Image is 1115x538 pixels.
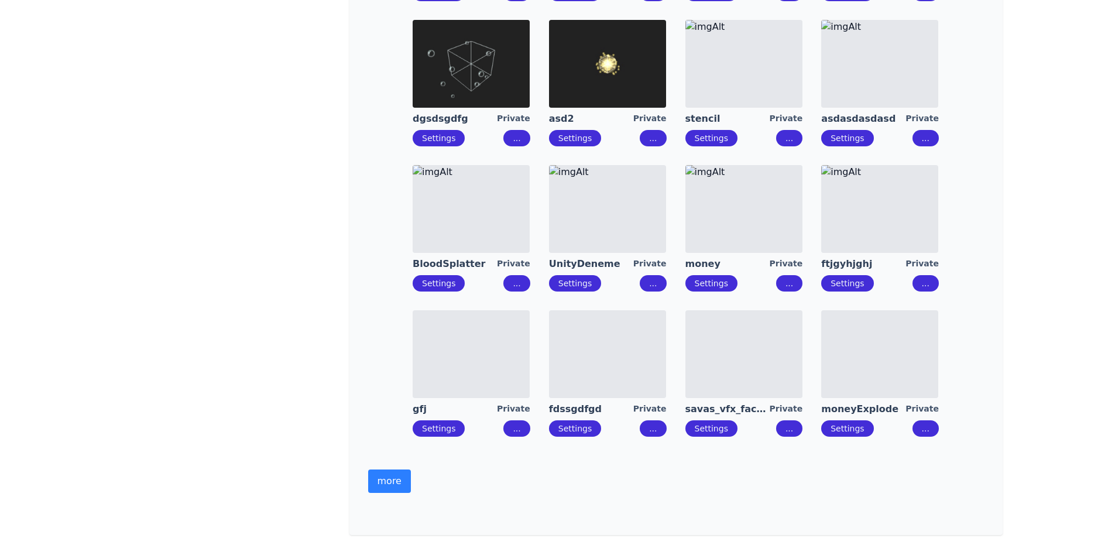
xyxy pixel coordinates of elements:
button: ... [776,420,802,437]
a: Settings [695,424,728,433]
div: Private [497,403,530,416]
a: Settings [695,279,728,288]
a: Settings [558,133,592,143]
div: Private [633,112,667,125]
img: imgAlt [413,20,530,108]
button: more [368,470,411,493]
button: Settings [549,130,601,146]
button: ... [912,130,939,146]
button: ... [503,275,530,292]
div: Private [770,258,803,270]
img: imgAlt [685,20,802,108]
div: Private [633,258,667,270]
a: stencil [685,112,770,125]
img: imgAlt [413,310,530,398]
div: Private [633,403,667,416]
div: Private [905,112,939,125]
a: asd2 [549,112,633,125]
img: imgAlt [821,310,938,398]
button: Settings [413,130,465,146]
button: Settings [685,275,737,292]
button: Settings [685,420,737,437]
button: Settings [685,130,737,146]
img: imgAlt [685,165,802,253]
button: ... [503,130,530,146]
div: Private [905,403,939,416]
a: Settings [422,424,455,433]
a: moneyExplode [821,403,905,416]
button: Settings [413,420,465,437]
a: Settings [422,133,455,143]
a: Settings [422,279,455,288]
button: ... [640,275,666,292]
a: Settings [831,424,864,433]
button: ... [640,130,666,146]
a: UnityDeneme [549,258,633,270]
div: Private [770,112,803,125]
button: ... [912,420,939,437]
img: imgAlt [549,20,666,108]
button: Settings [821,420,873,437]
button: Settings [821,130,873,146]
button: Settings [413,275,465,292]
a: money [685,258,770,270]
a: Settings [558,279,592,288]
div: Private [905,258,939,270]
a: BloodSplatter [413,258,497,270]
div: Private [497,112,530,125]
button: Settings [549,420,601,437]
button: ... [503,420,530,437]
a: ftjgyhjghj [821,258,905,270]
a: Settings [831,279,864,288]
a: asdasdasdasd [821,112,905,125]
a: dgsdsgdfg [413,112,497,125]
a: Settings [558,424,592,433]
img: imgAlt [549,165,666,253]
button: ... [776,275,802,292]
img: imgAlt [685,310,802,398]
button: ... [776,130,802,146]
a: gfj [413,403,497,416]
img: imgAlt [821,20,938,108]
a: savas_vfx_factory [685,403,770,416]
img: imgAlt [549,310,666,398]
img: imgAlt [413,165,530,253]
a: fdssgdfgd [549,403,633,416]
a: Settings [695,133,728,143]
button: Settings [821,275,873,292]
button: Settings [549,275,601,292]
a: Settings [831,133,864,143]
img: imgAlt [821,165,938,253]
div: Private [497,258,530,270]
button: ... [640,420,666,437]
div: Private [770,403,803,416]
button: ... [912,275,939,292]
